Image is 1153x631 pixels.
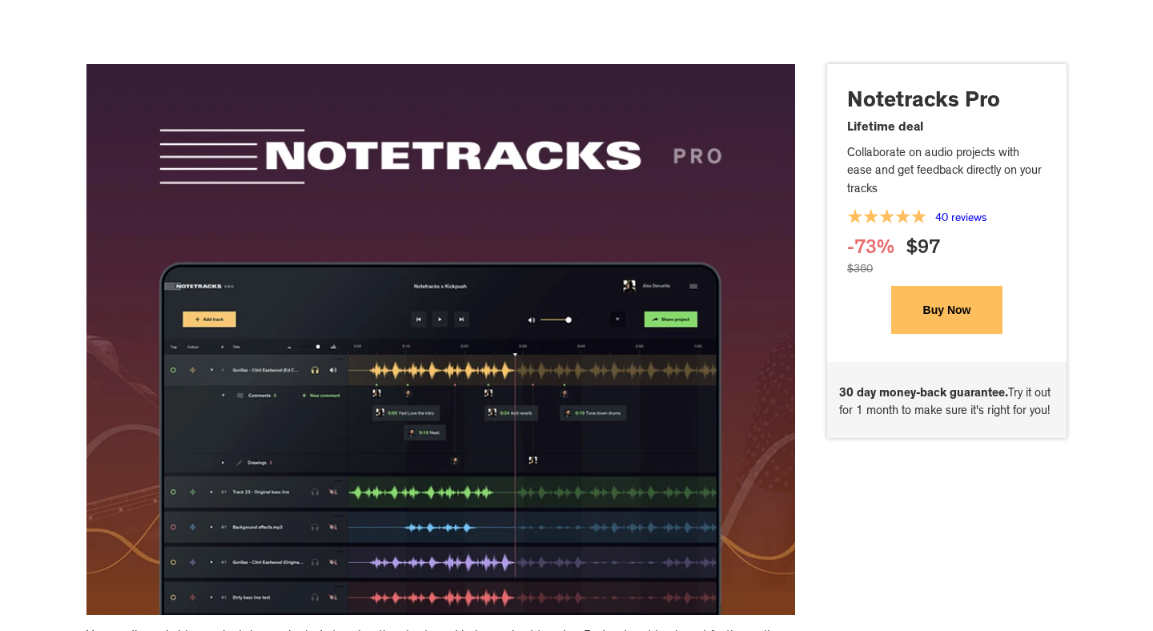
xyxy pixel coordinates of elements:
div: $360 [847,262,873,286]
strong: 30 day money-back guarantee. [839,388,1008,400]
p: Lifetime deal [847,119,1047,138]
p: Notetracks Pro [847,88,1047,119]
p: Try it out for 1 month to make sure it's right for you! [839,386,1055,422]
div: $97 [906,238,940,262]
button: Buy Now [891,286,1003,334]
p: Collaborate on audio projects with ease and get feedback directly on your tracks [847,146,1047,200]
a: 40 reviews [935,213,986,224]
div: -73% [847,238,894,262]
